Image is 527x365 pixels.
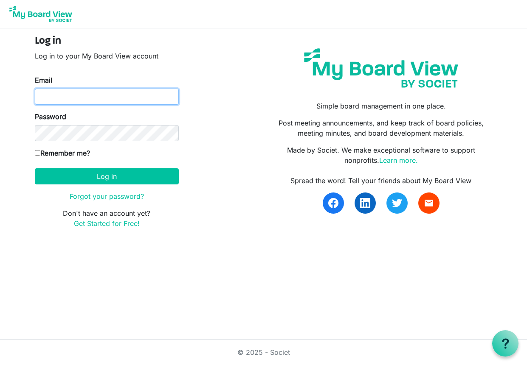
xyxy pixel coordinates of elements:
p: Log in to your My Board View account [35,51,179,61]
p: Post meeting announcements, and keep track of board policies, meeting minutes, and board developm... [270,118,492,138]
button: Log in [35,168,179,184]
input: Remember me? [35,150,40,156]
div: Spread the word! Tell your friends about My Board View [270,176,492,186]
h4: Log in [35,35,179,47]
label: Password [35,111,66,122]
p: Simple board management in one place. [270,101,492,111]
a: Get Started for Free! [74,219,140,228]
img: twitter.svg [392,198,402,208]
p: Don't have an account yet? [35,208,179,228]
img: linkedin.svg [360,198,370,208]
label: Email [35,75,52,85]
a: Learn more. [379,156,418,164]
a: Forgot your password? [70,192,144,201]
img: My Board View Logo [7,3,75,25]
img: facebook.svg [328,198,338,208]
a: email [418,192,440,214]
label: Remember me? [35,148,90,158]
a: © 2025 - Societ [237,348,290,357]
img: my-board-view-societ.svg [298,42,465,94]
p: Made by Societ. We make exceptional software to support nonprofits. [270,145,492,165]
span: email [424,198,434,208]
